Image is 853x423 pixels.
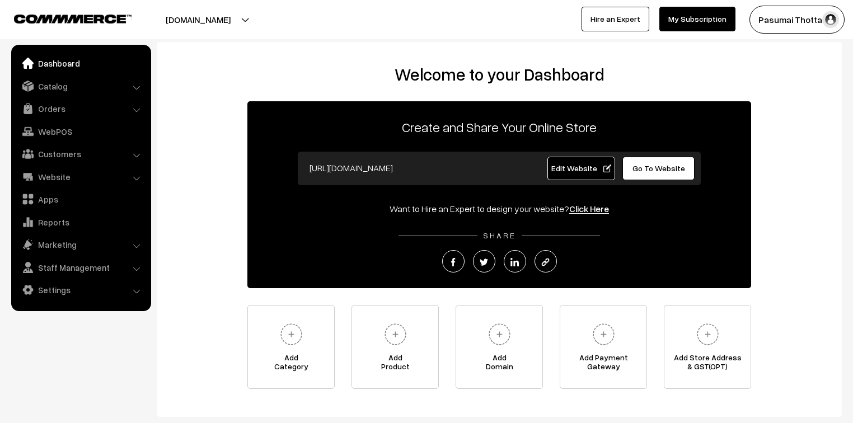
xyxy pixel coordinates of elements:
a: AddProduct [351,305,439,389]
img: plus.svg [276,319,307,350]
a: Go To Website [622,157,695,180]
a: WebPOS [14,121,147,142]
a: Catalog [14,76,147,96]
button: [DOMAIN_NAME] [126,6,270,34]
a: AddCategory [247,305,335,389]
span: Edit Website [551,163,611,173]
span: Add Category [248,353,334,375]
span: Add Product [352,353,438,375]
img: COMMMERCE [14,15,132,23]
a: Add PaymentGateway [560,305,647,389]
a: Customers [14,144,147,164]
a: Edit Website [547,157,616,180]
img: user [822,11,839,28]
img: plus.svg [484,319,515,350]
div: Want to Hire an Expert to design your website? [247,202,751,215]
p: Create and Share Your Online Store [247,117,751,137]
span: Add Store Address & GST(OPT) [664,353,751,375]
a: Marketing [14,234,147,255]
a: Add Store Address& GST(OPT) [664,305,751,389]
a: AddDomain [456,305,543,389]
h2: Welcome to your Dashboard [168,64,831,84]
img: plus.svg [692,319,723,350]
a: Settings [14,280,147,300]
a: My Subscription [659,7,735,31]
button: Pasumai Thotta… [749,6,845,34]
a: Hire an Expert [582,7,649,31]
img: plus.svg [380,319,411,350]
img: plus.svg [588,319,619,350]
a: Website [14,167,147,187]
span: Go To Website [632,163,685,173]
a: COMMMERCE [14,11,112,25]
span: Add Domain [456,353,542,375]
a: Click Here [569,203,609,214]
a: Staff Management [14,257,147,278]
a: Apps [14,189,147,209]
a: Dashboard [14,53,147,73]
a: Reports [14,212,147,232]
span: SHARE [477,231,522,240]
span: Add Payment Gateway [560,353,646,375]
a: Orders [14,98,147,119]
